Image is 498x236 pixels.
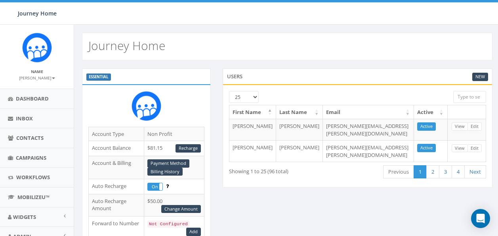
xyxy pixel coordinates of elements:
td: [PERSON_NAME] [229,140,276,162]
img: Rally_Corp_Icon_1.png [132,91,161,121]
td: [PERSON_NAME][EMAIL_ADDRESS][PERSON_NAME][DOMAIN_NAME] [323,140,414,162]
a: View [452,122,468,131]
span: Dashboard [16,95,49,102]
a: 3 [439,165,452,178]
a: Edit [467,122,482,131]
td: Auto Recharge [89,179,144,194]
label: On [148,183,162,190]
a: Payment Method [147,159,189,168]
small: Name [31,69,43,74]
th: First Name: activate to sort column descending [229,105,276,119]
td: [PERSON_NAME][EMAIL_ADDRESS][PERSON_NAME][DOMAIN_NAME] [323,119,414,140]
input: Type to search [453,91,486,103]
small: [PERSON_NAME] [19,75,55,81]
span: Contacts [16,134,44,141]
a: [PERSON_NAME] [19,74,55,81]
span: MobilizeU™ [17,193,50,201]
a: Previous [383,165,414,178]
span: Campaigns [16,154,46,161]
a: Recharge [176,144,201,153]
h2: Journey Home [88,39,165,52]
th: Email: activate to sort column ascending [323,105,414,119]
a: Add [186,228,201,236]
a: View [452,144,468,153]
div: Showing 1 to 25 (96 total) [229,164,329,175]
td: $81.15 [144,141,204,156]
a: Next [464,165,486,178]
td: [PERSON_NAME] [276,140,323,162]
td: Auto Recharge Amount [89,194,144,216]
span: Inbox [16,115,33,122]
td: $50.00 [144,194,204,216]
span: Widgets [13,213,36,221]
th: Active: activate to sort column ascending [414,105,448,119]
a: Active [417,122,436,131]
a: 1 [414,165,427,178]
div: Open Intercom Messenger [471,209,490,228]
td: Account Type [89,127,144,141]
td: Account & Billing [89,156,144,179]
a: Billing History [147,168,183,176]
td: [PERSON_NAME] [229,119,276,140]
code: Not Configured [147,221,189,228]
td: Non Profit [144,127,204,141]
a: New [472,73,488,81]
span: Enable to prevent campaign failure. [166,182,169,190]
div: Users [223,68,492,84]
label: ESSENTIAL [86,74,111,81]
a: Change Amount [161,205,201,213]
td: Account Balance [89,141,144,156]
img: Rally_Corp_Icon_1.png [22,33,52,62]
span: Workflows [16,174,50,181]
a: 4 [452,165,465,178]
td: [PERSON_NAME] [276,119,323,140]
a: 2 [426,165,439,178]
a: Active [417,144,436,152]
th: Last Name: activate to sort column ascending [276,105,323,119]
span: Journey Home [18,10,57,17]
a: Edit [467,144,482,153]
div: OnOff [147,183,163,191]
